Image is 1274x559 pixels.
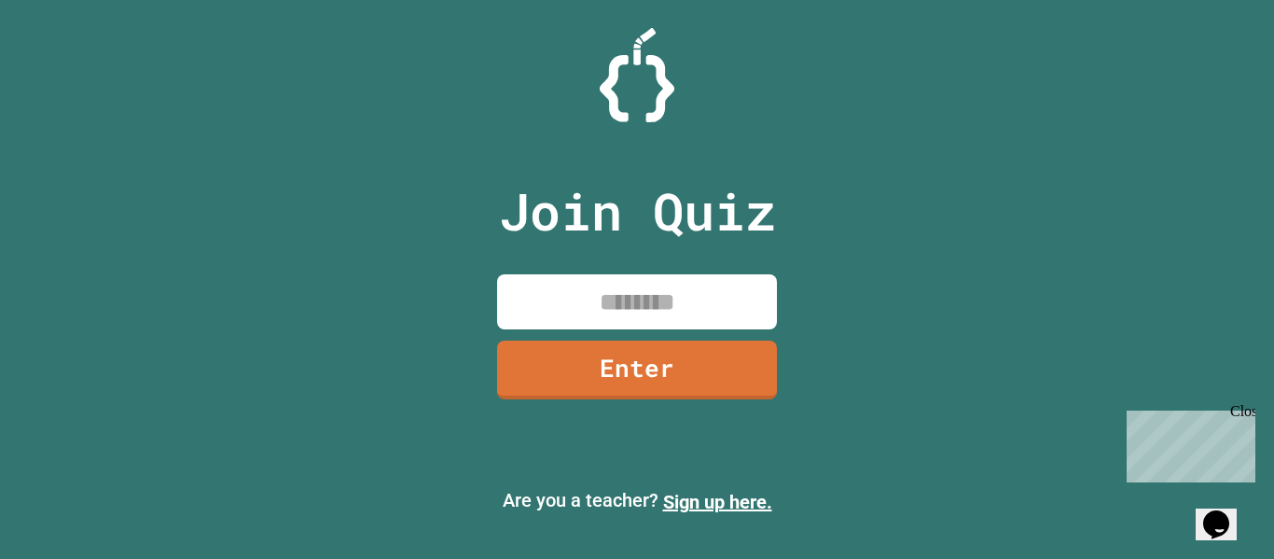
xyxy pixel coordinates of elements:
[1119,403,1255,482] iframe: chat widget
[7,7,129,119] div: Chat with us now!Close
[600,28,674,122] img: Logo.svg
[499,173,776,250] p: Join Quiz
[1196,484,1255,540] iframe: chat widget
[663,491,772,513] a: Sign up here.
[497,341,777,399] a: Enter
[15,486,1259,516] p: Are you a teacher?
